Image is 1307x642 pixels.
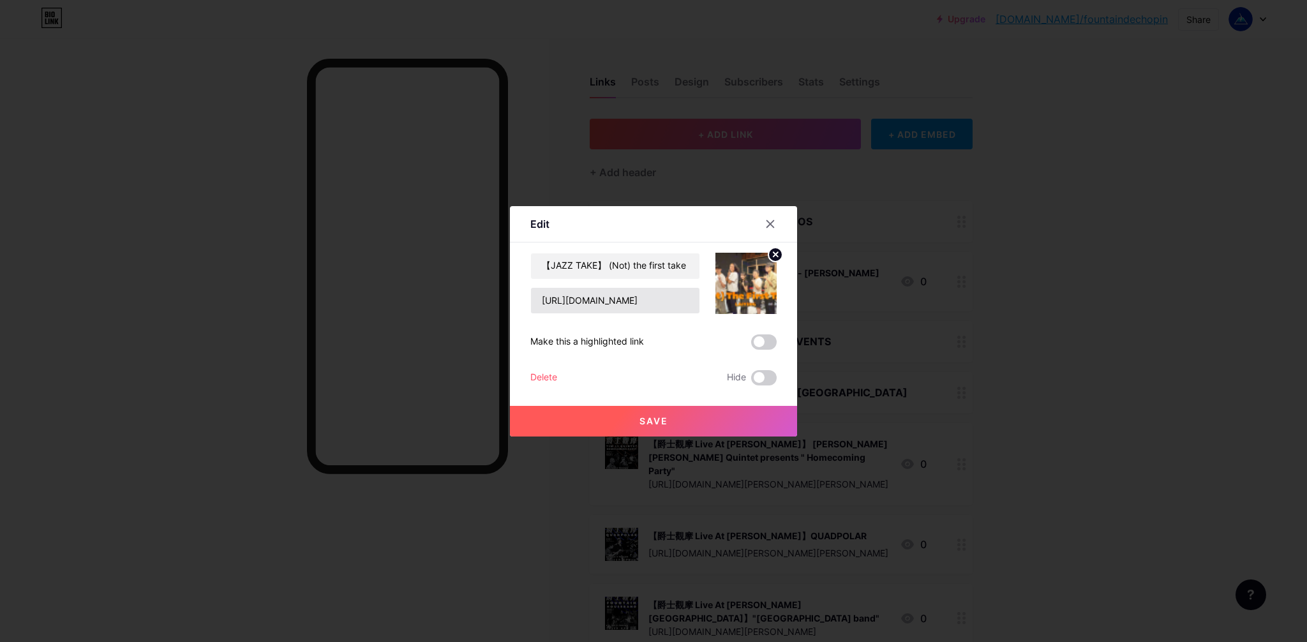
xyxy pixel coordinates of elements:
span: Save [639,415,668,426]
div: Make this a highlighted link [530,334,644,350]
input: Title [531,253,699,279]
span: Hide [727,370,746,385]
img: link_thumbnail [715,253,777,314]
button: Save [510,406,797,437]
div: Edit [530,216,549,232]
input: URL [531,288,699,313]
div: Delete [530,370,557,385]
